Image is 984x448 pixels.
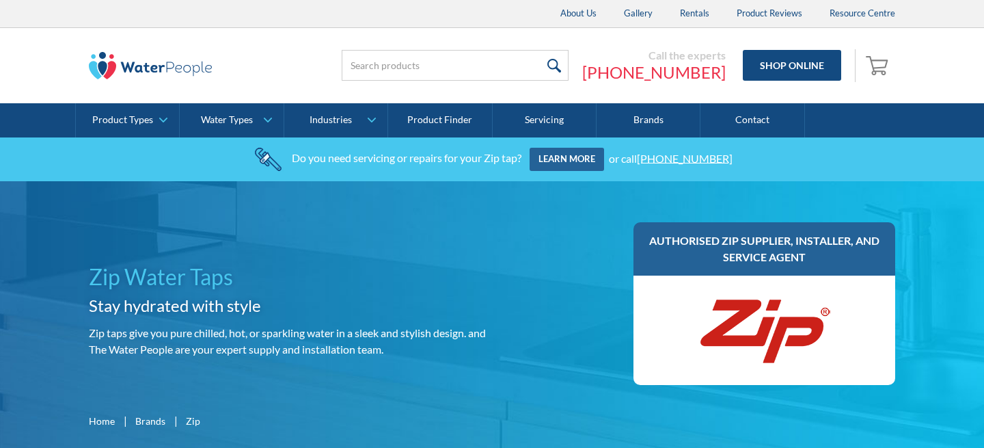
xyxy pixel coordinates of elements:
[637,151,733,164] a: [PHONE_NUMBER]
[89,261,487,293] h1: Zip Water Taps
[743,50,841,81] a: Shop Online
[862,49,895,82] a: Open cart
[700,103,804,137] a: Contact
[582,49,726,62] div: Call the experts
[172,412,179,429] div: |
[284,103,387,137] a: Industries
[866,54,892,76] img: shopping cart
[388,103,492,137] a: Product Finder
[122,412,128,429] div: |
[92,114,153,126] div: Product Types
[292,151,521,164] div: Do you need servicing or repairs for your Zip tap?
[89,414,115,428] a: Home
[76,103,179,137] a: Product Types
[186,414,200,428] div: Zip
[310,114,352,126] div: Industries
[201,114,253,126] div: Water Types
[342,50,569,81] input: Search products
[135,414,165,428] a: Brands
[609,151,733,164] div: or call
[582,62,726,83] a: [PHONE_NUMBER]
[597,103,700,137] a: Brands
[493,103,597,137] a: Servicing
[647,233,881,265] h3: Authorised Zip supplier, installer, and service agent
[89,52,212,79] img: The Water People
[89,325,487,358] p: Zip taps give you pure chilled, hot, or sparkling water in a sleek and stylish design. and The Wa...
[89,293,487,318] h2: Stay hydrated with style
[180,103,283,137] a: Water Types
[696,289,833,371] img: Zip
[530,148,604,171] a: Learn more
